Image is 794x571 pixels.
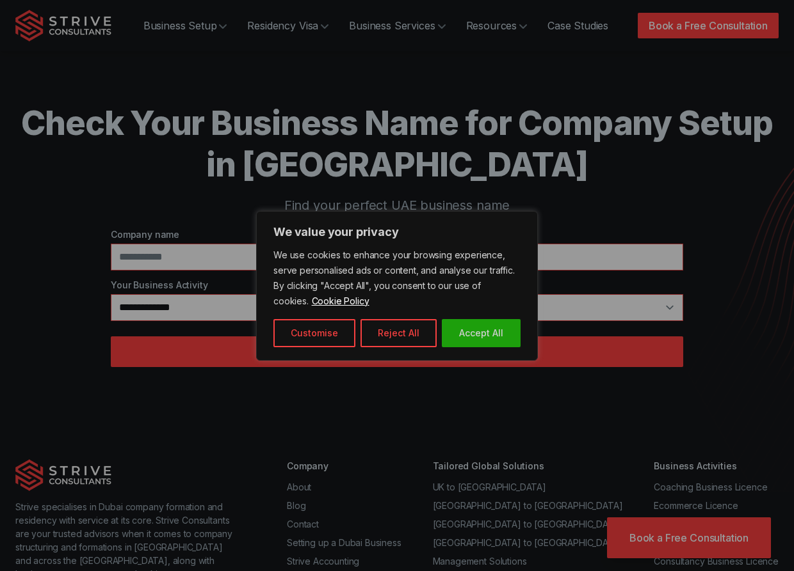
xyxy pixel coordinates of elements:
button: Customise [273,319,355,347]
p: We value your privacy [273,224,521,240]
a: Cookie Policy [311,295,370,307]
div: We value your privacy [256,211,538,361]
p: We use cookies to enhance your browsing experience, serve personalised ads or content, and analys... [273,247,521,309]
button: Reject All [361,319,437,347]
button: Accept All [442,319,521,347]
